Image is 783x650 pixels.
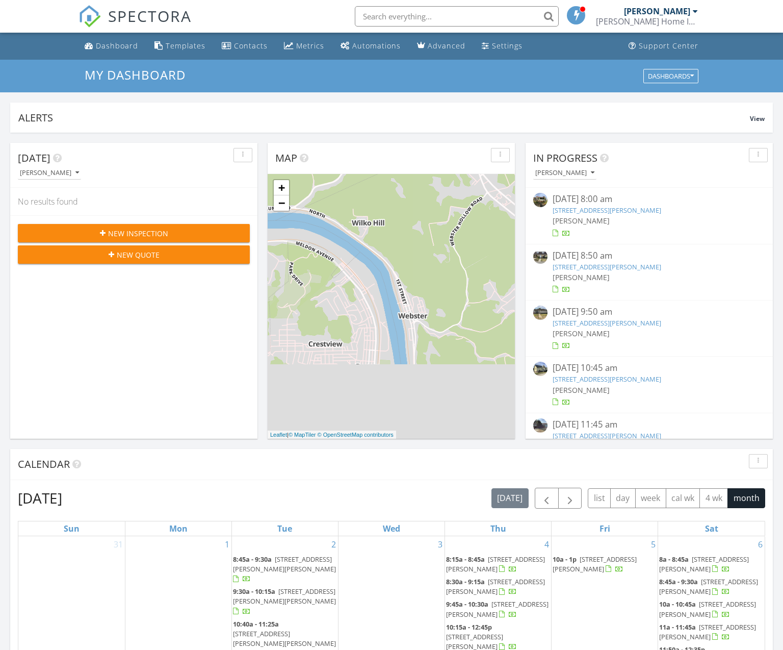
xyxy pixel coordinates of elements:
[703,521,720,536] a: Saturday
[233,554,337,586] a: 8:45a - 9:30a [STREET_ADDRESS][PERSON_NAME][PERSON_NAME]
[533,151,597,165] span: In Progress
[233,587,336,606] span: [STREET_ADDRESS][PERSON_NAME][PERSON_NAME]
[553,385,610,395] span: [PERSON_NAME]
[233,586,337,618] a: 9:30a - 10:15a [STREET_ADDRESS][PERSON_NAME][PERSON_NAME]
[597,521,612,536] a: Friday
[446,577,545,596] span: [STREET_ADDRESS][PERSON_NAME]
[553,418,746,431] div: [DATE] 11:45 am
[533,418,765,464] a: [DATE] 11:45 am [STREET_ADDRESS][PERSON_NAME] [PERSON_NAME]
[553,206,661,215] a: [STREET_ADDRESS][PERSON_NAME]
[336,37,405,56] a: Automations (Basic)
[491,488,529,508] button: [DATE]
[446,555,485,564] span: 8:15a - 8:45a
[233,555,336,573] span: [STREET_ADDRESS][PERSON_NAME][PERSON_NAME]
[233,555,336,583] a: 8:45a - 9:30a [STREET_ADDRESS][PERSON_NAME][PERSON_NAME]
[553,249,746,262] div: [DATE] 8:50 am
[446,599,549,618] span: [STREET_ADDRESS][PERSON_NAME]
[234,41,268,51] div: Contacts
[108,228,168,239] span: New Inspection
[643,69,698,83] button: Dashboards
[233,587,275,596] span: 9:30a - 10:15a
[610,488,636,508] button: day
[533,193,547,207] img: image_processing2025091679w9p1be.jpeg
[10,188,257,215] div: No results found
[666,488,700,508] button: cal wk
[413,37,469,56] a: Advanced
[81,37,142,56] a: Dashboard
[223,536,231,553] a: Go to September 1, 2025
[659,554,764,576] a: 8a - 8:45a [STREET_ADDRESS][PERSON_NAME]
[446,599,488,609] span: 9:45a - 10:30a
[533,362,547,376] img: image_processing2025091676irenkd.jpeg
[108,5,192,27] span: SPECTORA
[553,555,577,564] span: 10a - 1p
[533,193,765,238] a: [DATE] 8:00 am [STREET_ADDRESS][PERSON_NAME] [PERSON_NAME]
[318,432,394,438] a: © OpenStreetMap contributors
[659,577,698,586] span: 8:45a - 9:30a
[18,151,50,165] span: [DATE]
[699,488,728,508] button: 4 wk
[659,576,764,598] a: 8:45a - 9:30a [STREET_ADDRESS][PERSON_NAME]
[150,37,210,56] a: Templates
[280,37,328,56] a: Metrics
[18,488,62,508] h2: [DATE]
[18,457,70,471] span: Calendar
[553,329,610,338] span: [PERSON_NAME]
[553,262,661,271] a: [STREET_ADDRESS][PERSON_NAME]
[533,249,765,295] a: [DATE] 8:50 am [STREET_ADDRESS][PERSON_NAME] [PERSON_NAME]
[446,599,549,618] a: 9:45a - 10:30a [STREET_ADDRESS][PERSON_NAME]
[166,41,205,51] div: Templates
[558,488,582,509] button: Next month
[275,151,297,165] span: Map
[167,521,190,536] a: Monday
[659,577,758,596] span: [STREET_ADDRESS][PERSON_NAME]
[659,622,696,632] span: 11a - 11:45a
[352,41,401,51] div: Automations
[270,432,287,438] a: Leaflet
[659,599,756,618] span: [STREET_ADDRESS][PERSON_NAME]
[624,6,690,16] div: [PERSON_NAME]
[553,555,637,573] a: 10a - 1p [STREET_ADDRESS][PERSON_NAME]
[639,41,698,51] div: Support Center
[596,16,698,27] div: Helman Home Inspections, LLC
[18,245,250,264] button: New Quote
[533,362,765,407] a: [DATE] 10:45 am [STREET_ADDRESS][PERSON_NAME] [PERSON_NAME]
[218,37,272,56] a: Contacts
[446,554,550,576] a: 8:15a - 8:45a [STREET_ADDRESS][PERSON_NAME]
[659,555,749,573] a: 8a - 8:45a [STREET_ADDRESS][PERSON_NAME]
[355,6,559,27] input: Search everything...
[233,587,336,615] a: 9:30a - 10:15a [STREET_ADDRESS][PERSON_NAME][PERSON_NAME]
[727,488,765,508] button: month
[446,598,550,620] a: 9:45a - 10:30a [STREET_ADDRESS][PERSON_NAME]
[18,224,250,242] button: New Inspection
[96,41,138,51] div: Dashboard
[535,488,559,509] button: Previous month
[381,521,402,536] a: Wednesday
[553,272,610,282] span: [PERSON_NAME]
[553,554,657,576] a: 10a - 1p [STREET_ADDRESS][PERSON_NAME]
[274,195,289,211] a: Zoom out
[296,41,324,51] div: Metrics
[648,72,694,80] div: Dashboards
[436,536,445,553] a: Go to September 3, 2025
[446,577,485,586] span: 8:30a - 9:15a
[18,166,81,180] button: [PERSON_NAME]
[553,216,610,226] span: [PERSON_NAME]
[79,14,192,35] a: SPECTORA
[446,555,545,573] span: [STREET_ADDRESS][PERSON_NAME]
[446,577,545,596] a: 8:30a - 9:15a [STREET_ADDRESS][PERSON_NAME]
[535,169,594,177] div: [PERSON_NAME]
[659,599,696,609] span: 10a - 10:45a
[659,577,758,596] a: 8:45a - 9:30a [STREET_ADDRESS][PERSON_NAME]
[268,431,396,439] div: |
[446,576,550,598] a: 8:30a - 9:15a [STREET_ADDRESS][PERSON_NAME]
[553,431,661,440] a: [STREET_ADDRESS][PERSON_NAME]
[446,622,492,632] span: 10:15a - 12:45p
[659,555,749,573] span: [STREET_ADDRESS][PERSON_NAME]
[446,555,545,573] a: 8:15a - 8:45a [STREET_ADDRESS][PERSON_NAME]
[428,41,465,51] div: Advanced
[553,193,746,206] div: [DATE] 8:00 am
[62,521,82,536] a: Sunday
[533,249,547,264] img: image_processing20250916762t2bqx.jpeg
[756,536,765,553] a: Go to September 6, 2025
